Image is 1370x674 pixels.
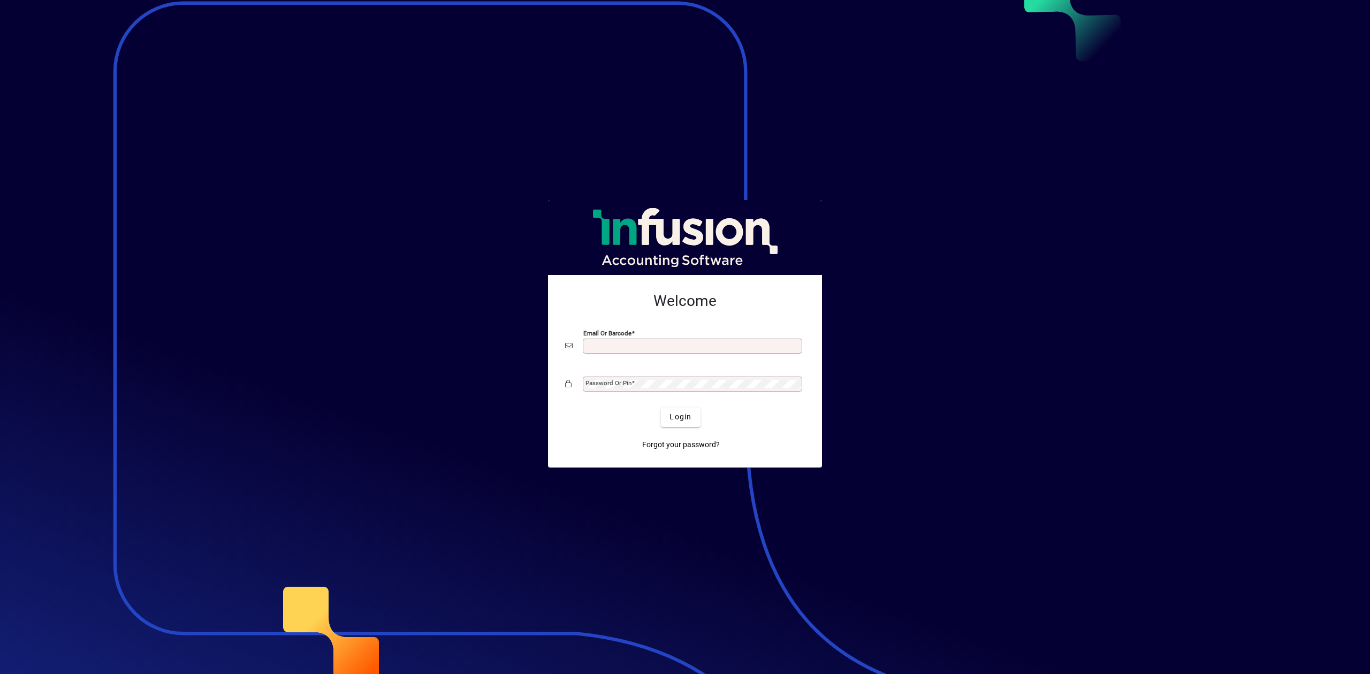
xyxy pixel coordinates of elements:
[642,439,720,450] span: Forgot your password?
[661,408,700,427] button: Login
[638,435,724,455] a: Forgot your password?
[585,379,631,387] mat-label: Password or Pin
[669,411,691,423] span: Login
[565,292,805,310] h2: Welcome
[583,329,631,336] mat-label: Email or Barcode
